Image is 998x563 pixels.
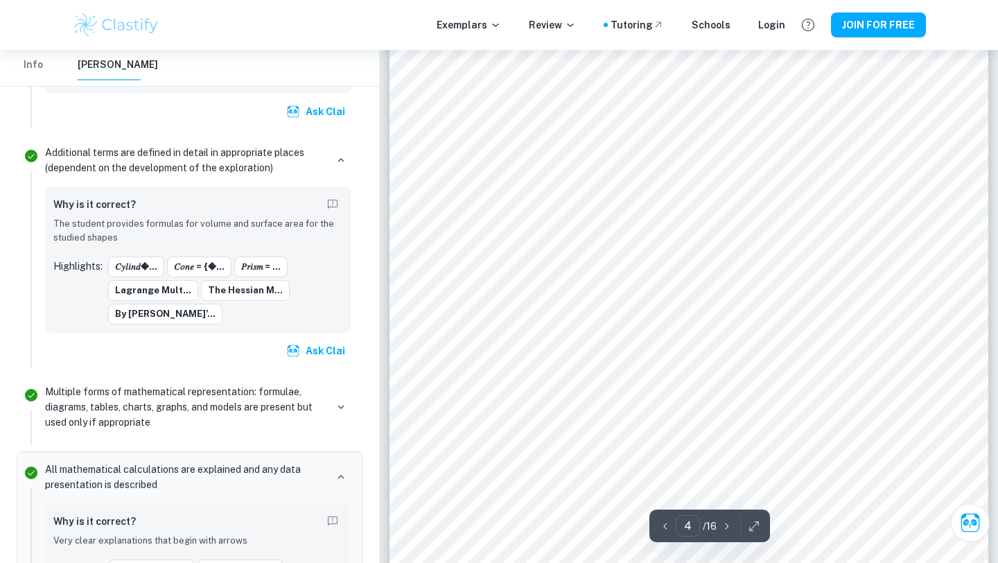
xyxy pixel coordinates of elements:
[53,514,136,529] h6: Why is it correct?
[53,259,103,274] p: Highlights:
[529,17,576,33] p: Review
[323,195,342,214] button: Report mistake/confusion
[323,512,342,531] button: Report mistake/confusion
[53,217,342,245] p: The student provides formulas for volume and surface area for the studied shapes
[23,465,40,481] svg: Correct
[286,105,300,119] img: clai.svg
[796,13,820,37] button: Help and Feedback
[286,344,300,358] img: clai.svg
[17,50,50,80] button: Info
[283,338,351,363] button: Ask Clai
[108,257,164,277] button: 𝐶𝑦𝑙𝑖𝑛𝑑�...
[78,50,158,80] button: [PERSON_NAME]
[108,280,198,301] button: Lagrange Mult...
[45,462,326,492] p: All mathematical calculations are explained and any data presentation is described
[23,148,40,164] svg: Correct
[234,257,288,277] button: 𝑃𝑟𝑖𝑠𝑚 = ...
[45,145,326,175] p: Additional terms are defined in detail in appropriate places (dependent on the development of the...
[53,534,342,548] p: Very clear explanations that begin with arrows
[831,12,926,37] button: JOIN FOR FREE
[703,519,717,534] p: / 16
[201,280,290,301] button: The Hessian M...
[692,17,730,33] a: Schools
[951,503,990,542] button: Ask Clai
[23,387,40,404] svg: Correct
[45,384,326,430] p: Multiple forms of mathematical representation: formulae, diagrams, tables, charts, graphs, and mo...
[283,99,351,124] button: Ask Clai
[758,17,785,33] a: Login
[437,17,501,33] p: Exemplars
[611,17,664,33] a: Tutoring
[72,11,160,39] img: Clastify logo
[53,197,136,212] h6: Why is it correct?
[108,304,222,324] button: By [PERSON_NAME]’...
[167,257,231,277] button: 𝐶𝑜𝑛𝑒 = {�...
